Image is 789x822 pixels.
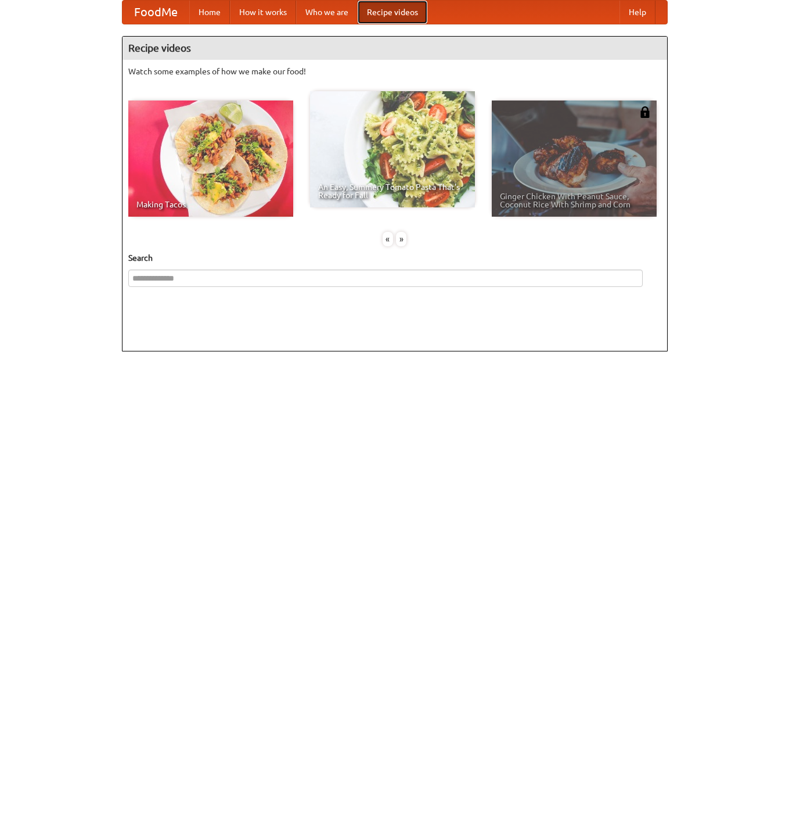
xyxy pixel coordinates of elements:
a: Help [619,1,655,24]
a: Recipe videos [358,1,427,24]
a: How it works [230,1,296,24]
a: FoodMe [123,1,189,24]
p: Watch some examples of how we make our food! [128,66,661,77]
div: » [396,232,406,246]
a: Home [189,1,230,24]
a: Making Tacos [128,100,293,217]
a: Who we are [296,1,358,24]
h5: Search [128,252,661,264]
img: 483408.png [639,106,651,118]
h4: Recipe videos [123,37,667,60]
a: An Easy, Summery Tomato Pasta That's Ready for Fall [310,91,475,207]
span: Making Tacos [136,200,285,209]
span: An Easy, Summery Tomato Pasta That's Ready for Fall [318,183,467,199]
div: « [383,232,393,246]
